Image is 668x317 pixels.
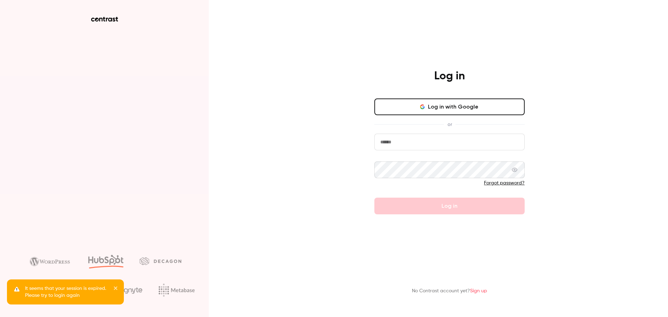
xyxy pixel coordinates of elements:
[470,288,487,293] a: Sign up
[25,285,109,299] p: It seems that your session is expired. Please try to login again
[412,287,487,295] p: No Contrast account yet?
[444,121,455,128] span: or
[140,257,181,265] img: decagon
[434,69,465,83] h4: Log in
[484,181,525,185] a: Forgot password?
[113,285,118,293] button: close
[374,98,525,115] button: Log in with Google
